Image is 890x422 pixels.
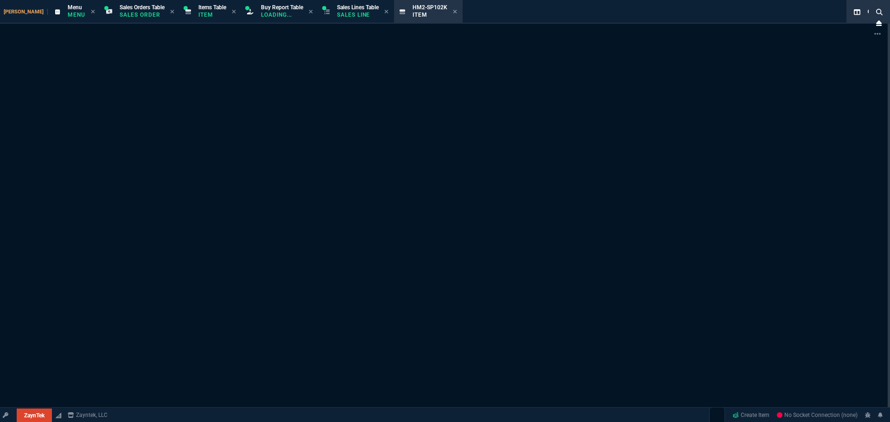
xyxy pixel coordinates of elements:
nx-icon: Search [864,6,878,18]
span: Menu [68,4,82,11]
nx-icon: Close Tab [309,8,313,16]
p: Sales Line [337,11,379,19]
nx-icon: Open New Tab [874,30,881,38]
nx-icon: Search [872,6,886,18]
nx-icon: Split Panels [850,6,864,18]
p: Loading... [261,11,303,19]
nx-icon: Close Tab [232,8,236,16]
nx-icon: Close Tab [91,8,95,16]
nx-icon: Close Tab [170,8,174,16]
span: HM2-SP102K [413,4,447,11]
a: Create Item [729,408,773,422]
span: Sales Orders Table [120,4,165,11]
p: Item [413,11,447,19]
span: Buy Report Table [261,4,303,11]
nx-icon: Close Workbench [872,18,885,29]
nx-icon: Close Tab [384,8,388,16]
span: Items Table [198,4,226,11]
p: Menu [68,11,85,19]
span: [PERSON_NAME] [4,9,48,15]
span: Sales Lines Table [337,4,379,11]
p: Item [198,11,226,19]
p: Sales Order [120,11,165,19]
a: msbcCompanyName [65,411,110,419]
nx-icon: Close Tab [453,8,457,16]
span: No Socket Connection (none) [777,412,858,418]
